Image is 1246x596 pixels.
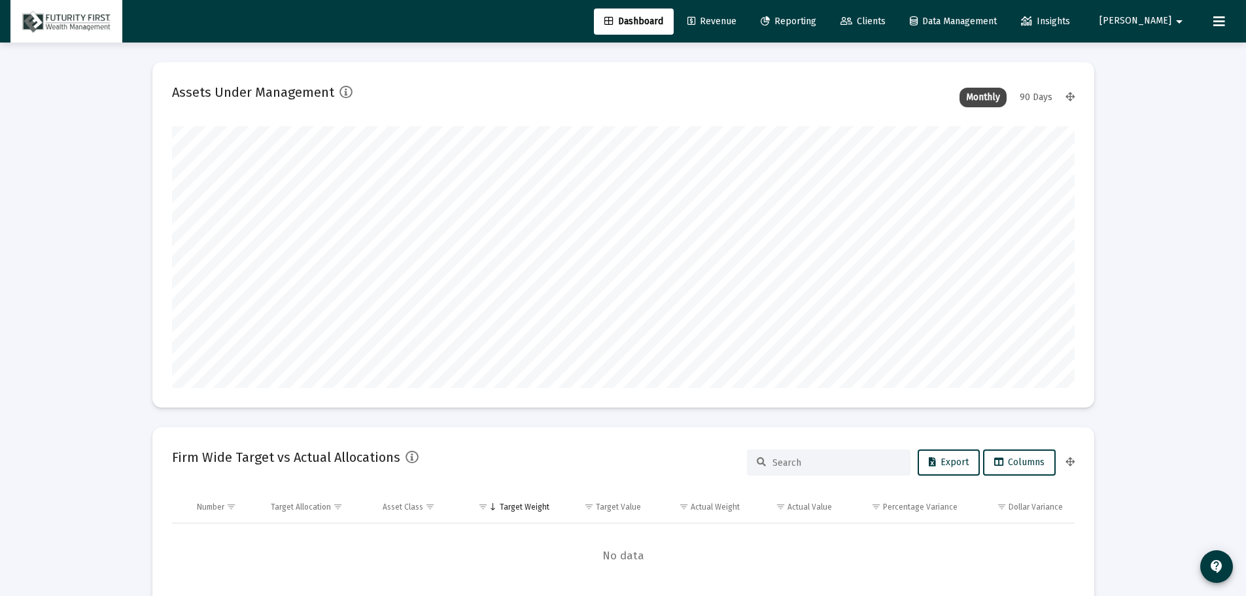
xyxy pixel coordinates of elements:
[994,457,1045,468] span: Columns
[596,502,641,512] div: Target Value
[604,16,663,27] span: Dashboard
[761,16,816,27] span: Reporting
[691,502,740,512] div: Actual Weight
[772,457,901,468] input: Search
[871,502,881,512] span: Show filter options for column 'Percentage Variance'
[677,9,747,35] a: Revenue
[1009,502,1063,512] div: Dollar Variance
[1021,16,1070,27] span: Insights
[750,9,827,35] a: Reporting
[172,82,334,103] h2: Assets Under Management
[425,502,435,512] span: Show filter options for column 'Asset Class'
[1099,16,1171,27] span: [PERSON_NAME]
[1011,9,1081,35] a: Insights
[967,491,1074,523] td: Column Dollar Variance
[333,502,343,512] span: Show filter options for column 'Target Allocation'
[584,502,594,512] span: Show filter options for column 'Target Value'
[478,502,488,512] span: Show filter options for column 'Target Weight'
[983,449,1056,476] button: Columns
[918,449,980,476] button: Export
[1013,88,1059,107] div: 90 Days
[910,16,997,27] span: Data Management
[1171,9,1187,35] mat-icon: arrow_drop_down
[840,16,886,27] span: Clients
[687,16,736,27] span: Revenue
[830,9,896,35] a: Clients
[776,502,786,512] span: Show filter options for column 'Actual Value'
[594,9,674,35] a: Dashboard
[883,502,958,512] div: Percentage Variance
[262,491,373,523] td: Column Target Allocation
[929,457,969,468] span: Export
[749,491,841,523] td: Column Actual Value
[373,491,460,523] td: Column Asset Class
[20,9,112,35] img: Dashboard
[679,502,689,512] span: Show filter options for column 'Actual Weight'
[1084,8,1203,34] button: [PERSON_NAME]
[841,491,967,523] td: Column Percentage Variance
[188,491,262,523] td: Column Number
[997,502,1007,512] span: Show filter options for column 'Dollar Variance'
[460,491,559,523] td: Column Target Weight
[172,447,400,468] h2: Firm Wide Target vs Actual Allocations
[226,502,236,512] span: Show filter options for column 'Number'
[172,491,1075,589] div: Data grid
[271,502,331,512] div: Target Allocation
[383,502,423,512] div: Asset Class
[500,502,549,512] div: Target Weight
[960,88,1007,107] div: Monthly
[1209,559,1224,574] mat-icon: contact_support
[787,502,832,512] div: Actual Value
[197,502,224,512] div: Number
[559,491,651,523] td: Column Target Value
[899,9,1007,35] a: Data Management
[650,491,748,523] td: Column Actual Weight
[172,549,1075,563] span: No data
